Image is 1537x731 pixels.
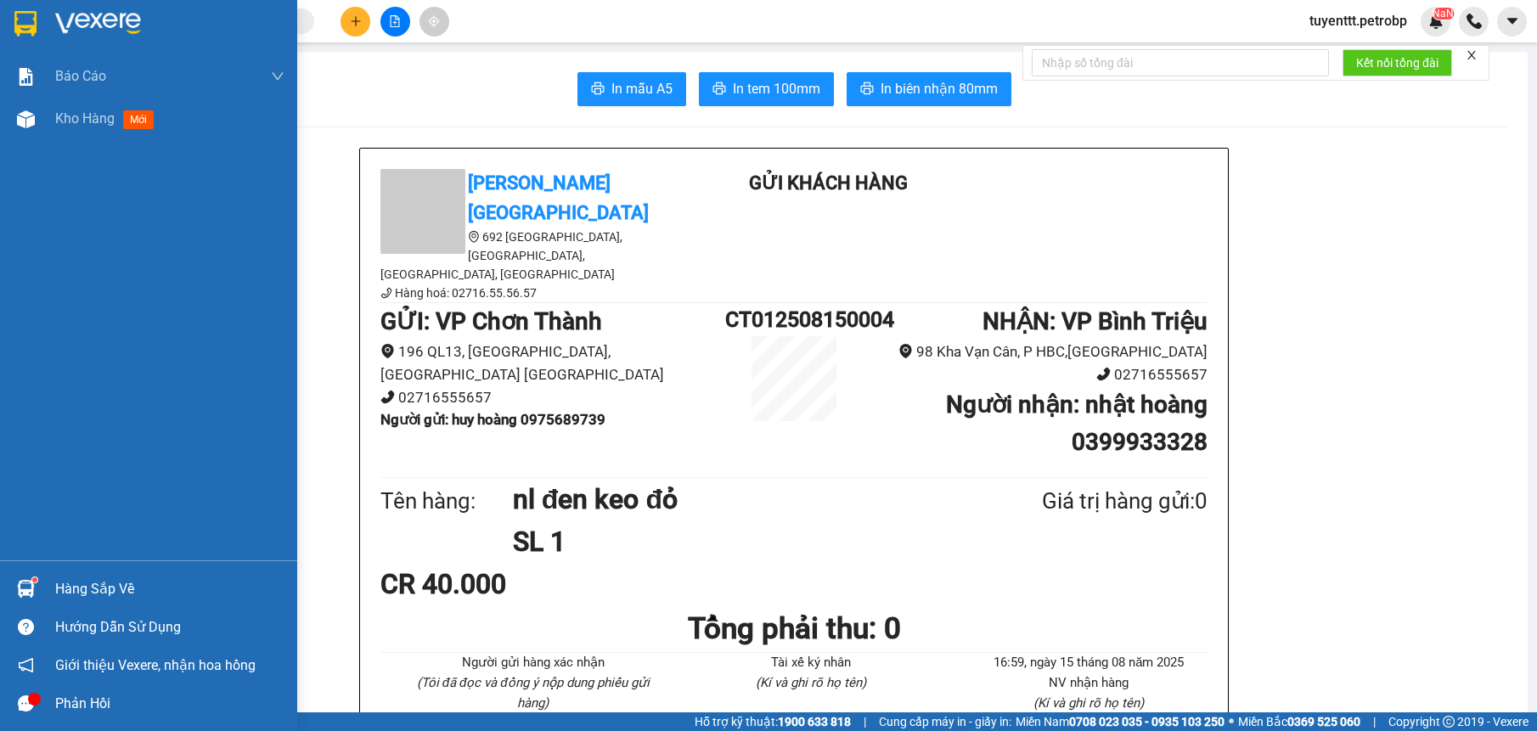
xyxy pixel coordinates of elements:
[1343,49,1452,76] button: Kết nối tổng đài
[55,655,256,676] span: Giới thiệu Vexere, nhận hoa hồng
[1467,14,1482,29] img: phone-icon
[414,653,651,673] li: Người gửi hàng xác nhận
[971,673,1208,694] li: NV nhận hàng
[611,78,673,99] span: In mẫu A5
[380,411,605,428] b: Người gửi : huy hoàng 0975689739
[468,172,649,223] b: [PERSON_NAME][GEOGRAPHIC_DATA]
[380,287,392,299] span: phone
[1069,715,1225,728] strong: 0708 023 035 - 0935 103 250
[1096,367,1111,381] span: phone
[18,657,34,673] span: notification
[380,484,513,519] div: Tên hàng:
[380,7,410,37] button: file-add
[733,78,820,99] span: In tem 100mm
[380,228,686,284] li: 692 [GEOGRAPHIC_DATA], [GEOGRAPHIC_DATA], [GEOGRAPHIC_DATA], [GEOGRAPHIC_DATA]
[380,390,395,404] span: phone
[1466,49,1478,61] span: close
[971,653,1208,673] li: 16:59, ngày 15 tháng 08 năm 2025
[699,72,834,106] button: printerIn tem 100mm
[1016,712,1225,731] span: Miền Nam
[863,363,1208,386] li: 02716555657
[1229,718,1234,725] span: ⚪️
[389,15,401,27] span: file-add
[692,653,929,673] li: Tài xế ký nhân
[982,307,1208,335] b: NHẬN : VP Bình Triệu
[881,78,998,99] span: In biên nhận 80mm
[879,712,1011,731] span: Cung cấp máy in - giấy in:
[380,563,653,605] div: CR 40.000
[55,65,106,87] span: Báo cáo
[725,303,863,336] h1: CT012508150004
[1032,49,1329,76] input: Nhập số tổng đài
[14,11,37,37] img: logo-vxr
[380,386,725,409] li: 02716555657
[946,391,1208,456] b: Người nhận : nhật hoàng 0399933328
[864,712,866,731] span: |
[380,340,725,385] li: 196 QL13, [GEOGRAPHIC_DATA], [GEOGRAPHIC_DATA] [GEOGRAPHIC_DATA]
[712,82,726,98] span: printer
[18,695,34,711] span: message
[350,15,362,27] span: plus
[756,675,866,690] i: (Kí và ghi rõ họ tên)
[468,231,480,243] span: environment
[1238,712,1360,731] span: Miền Bắc
[749,172,908,194] b: Gửi khách hàng
[17,68,35,86] img: solution-icon
[380,605,1208,652] h1: Tổng phải thu: 0
[860,82,874,98] span: printer
[17,110,35,128] img: warehouse-icon
[380,284,686,302] li: Hàng hoá: 02716.55.56.57
[417,675,650,711] i: (Tôi đã đọc và đồng ý nộp dung phiếu gửi hàng)
[863,340,1208,363] li: 98 Kha Vạn Cân, P HBC,[GEOGRAPHIC_DATA]
[513,520,960,563] h1: SL 1
[591,82,605,98] span: printer
[18,619,34,635] span: question-circle
[695,712,851,731] span: Hỗ trợ kỹ thuật:
[1497,7,1527,37] button: caret-down
[513,478,960,520] h1: nl đen keo đỏ
[898,344,913,358] span: environment
[1443,716,1455,728] span: copyright
[1296,10,1421,31] span: tuyenttt.petrobp
[1433,8,1454,20] sup: NaN
[1505,14,1520,29] span: caret-down
[960,484,1208,519] div: Giá trị hàng gửi: 0
[55,110,115,127] span: Kho hàng
[380,344,395,358] span: environment
[17,580,35,598] img: warehouse-icon
[55,691,284,717] div: Phản hồi
[341,7,370,37] button: plus
[1033,695,1144,711] i: (Kí và ghi rõ họ tên)
[271,70,284,83] span: down
[428,15,440,27] span: aim
[123,110,154,129] span: mới
[1428,14,1444,29] img: icon-new-feature
[32,577,37,582] sup: 1
[55,615,284,640] div: Hướng dẫn sử dụng
[380,307,602,335] b: GỬI : VP Chơn Thành
[1356,53,1438,72] span: Kết nối tổng đài
[577,72,686,106] button: printerIn mẫu A5
[1287,715,1360,728] strong: 0369 525 060
[778,715,851,728] strong: 1900 633 818
[55,576,284,602] div: Hàng sắp về
[419,7,449,37] button: aim
[847,72,1011,106] button: printerIn biên nhận 80mm
[1373,712,1376,731] span: |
